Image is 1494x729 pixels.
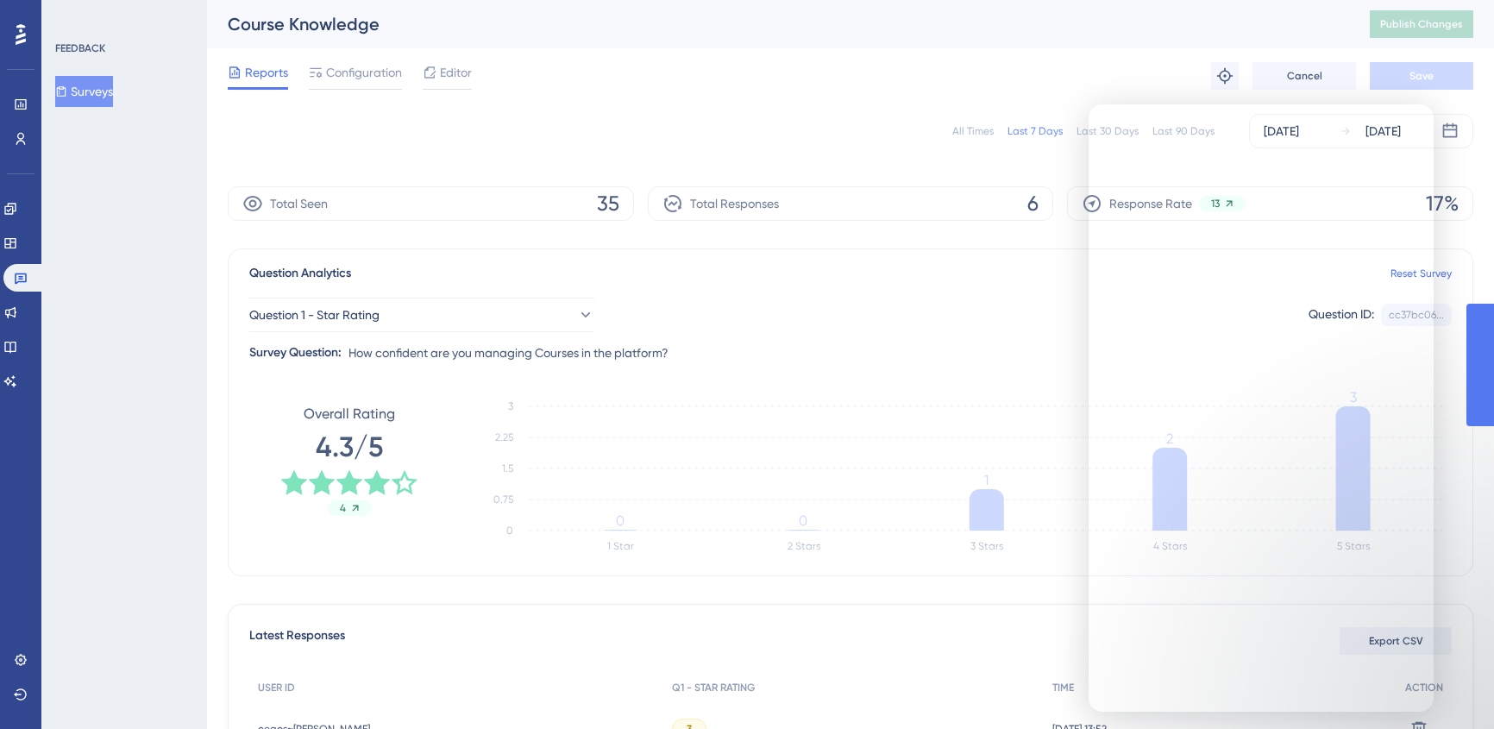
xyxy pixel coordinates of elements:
[340,501,346,515] span: 4
[493,493,513,506] tspan: 0.75
[508,400,513,412] tspan: 3
[1008,124,1063,138] div: Last 7 Days
[984,472,989,488] tspan: 1
[952,124,994,138] div: All Times
[249,625,345,657] span: Latest Responses
[326,62,402,83] span: Configuration
[502,462,513,474] tspan: 1.5
[788,540,820,552] text: 2 Stars
[228,12,1327,36] div: Course Knowledge
[1089,104,1434,712] iframe: Intercom live chat
[249,305,380,325] span: Question 1 - Star Rating
[249,298,594,332] button: Question 1 - Star Rating
[1252,62,1356,90] button: Cancel
[970,540,1003,552] text: 3 Stars
[440,62,472,83] span: Editor
[304,404,395,424] span: Overall Rating
[270,193,328,214] span: Total Seen
[607,540,634,552] text: 1 Star
[249,343,342,363] div: Survey Question:
[495,431,513,443] tspan: 2.25
[258,681,295,694] span: USER ID
[55,76,113,107] button: Surveys
[316,428,383,466] span: 4.3/5
[799,512,807,529] tspan: 0
[1380,17,1463,31] span: Publish Changes
[1027,190,1039,217] span: 6
[1409,69,1434,83] span: Save
[690,193,779,214] span: Total Responses
[1287,69,1322,83] span: Cancel
[616,512,625,529] tspan: 0
[1052,681,1074,694] span: TIME
[1422,661,1473,713] iframe: UserGuiding AI Assistant Launcher
[597,190,619,217] span: 35
[348,343,669,363] span: How confident are you managing Courses in the platform?
[672,681,755,694] span: Q1 - STAR RATING
[506,525,513,537] tspan: 0
[1370,62,1473,90] button: Save
[55,41,105,55] div: FEEDBACK
[249,263,351,284] span: Question Analytics
[1370,10,1473,38] button: Publish Changes
[245,62,288,83] span: Reports
[1077,124,1139,138] div: Last 30 Days
[1426,190,1459,217] span: 17%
